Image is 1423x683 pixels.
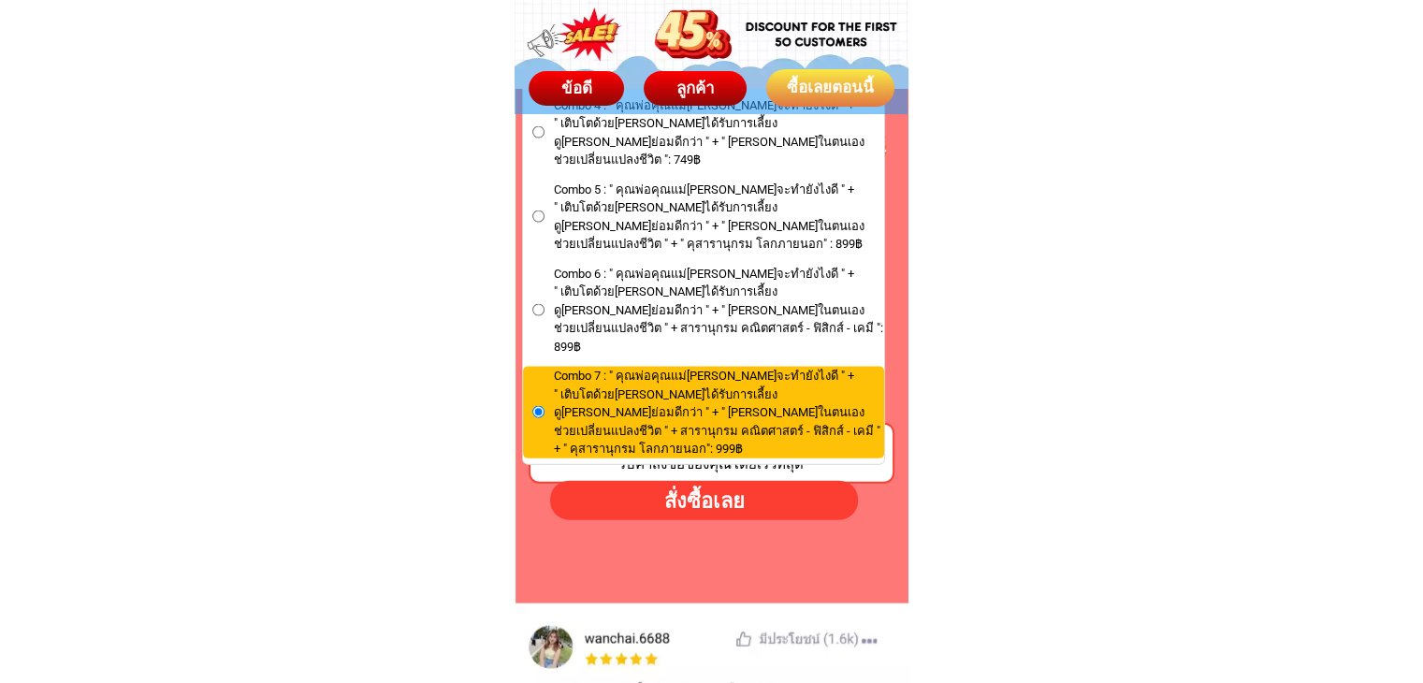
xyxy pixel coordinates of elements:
[532,126,545,138] input: Combo 4 : " คุณพ่อคุณแม่[PERSON_NAME]จะทำยังไงดี " +" เติบโตด้วย[PERSON_NAME]ได้รับการเลี้ยงดู[PE...
[536,484,871,517] div: สั่งซื้อเลย
[532,211,545,223] input: Combo 5 : " คุณพ่อคุณแม่[PERSON_NAME]จะทำยังไงดี " +" เติบโตด้วย[PERSON_NAME]ได้รับการเลี้ยงดู[PE...
[554,367,884,458] span: Combo 7 : " คุณพ่อคุณแม่[PERSON_NAME]จะทำยังไงดี " + " เติบโตด้วย[PERSON_NAME]ได้รับการเลี้ยงดู[P...
[640,76,752,102] div: ลูกค้า
[532,406,545,418] input: Combo 7 : " คุณพ่อคุณแม่[PERSON_NAME]จะทำยังไงดี " +" เติบโตด้วย[PERSON_NAME]ได้รับการเลี้ยงดู[PE...
[559,78,593,98] span: ข้อดี
[554,96,884,169] span: Combo 4 : " คุณพ่อคุณแม่[PERSON_NAME]จะทำยังไงดี " + " เติบโตด้วย[PERSON_NAME]ได้รับการเลี้ยงดู[P...
[532,304,545,316] input: Combo 6 : " คุณพ่อคุณแม่[PERSON_NAME]จะทำยังไงดี " +" เติบโตด้วย[PERSON_NAME]ได้รับการเลี้ยงดู[PE...
[554,265,884,356] span: Combo 6 : " คุณพ่อคุณแม่[PERSON_NAME]จะทำยังไงดี " + " เติบโตด้วย[PERSON_NAME]ได้รับการเลี้ยงดู[P...
[554,181,884,254] span: Combo 5 : " คุณพ่อคุณแม่[PERSON_NAME]จะทำยังไงดี " + " เติบโตด้วย[PERSON_NAME]ได้รับการเลี้ยงดู[P...
[761,75,900,101] div: ซื้อเลยตอนนี้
